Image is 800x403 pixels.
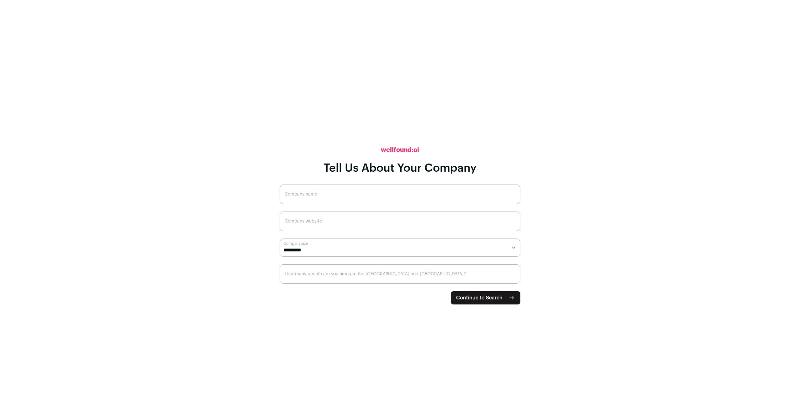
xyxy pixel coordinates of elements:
[280,185,520,204] input: Company name
[324,162,476,175] h1: Tell Us About Your Company
[280,212,520,231] input: Company website
[456,294,503,302] span: Continue to Search
[280,264,520,284] input: How many people are you hiring in the US and Canada?
[381,146,419,154] h2: wellfound:ai
[451,291,520,304] button: Continue to Search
